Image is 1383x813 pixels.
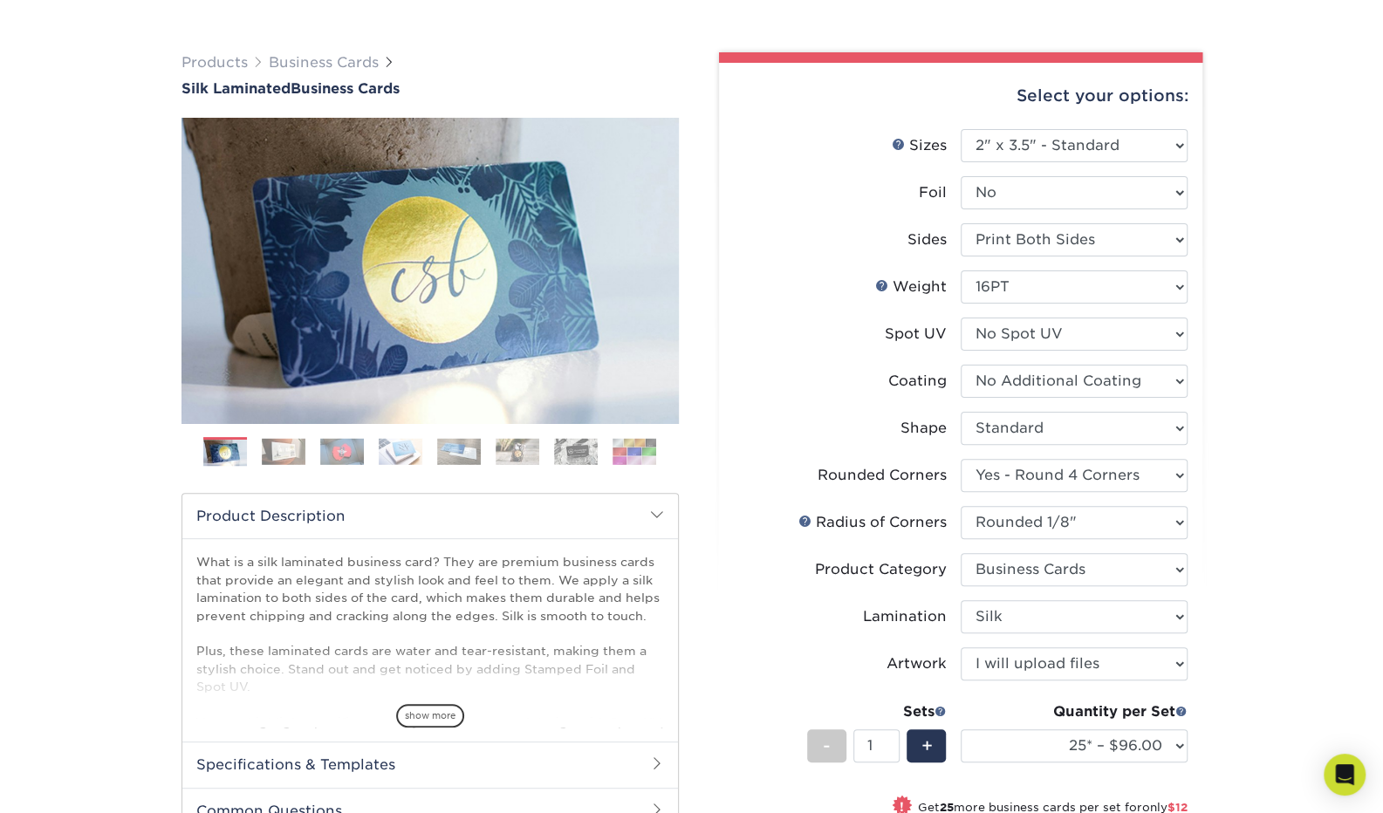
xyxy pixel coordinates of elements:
[921,733,932,759] span: +
[496,438,539,465] img: Business Cards 06
[181,80,679,97] h1: Business Cards
[807,701,947,722] div: Sets
[262,438,305,465] img: Business Cards 02
[613,438,656,465] img: Business Cards 08
[320,438,364,465] img: Business Cards 03
[182,741,678,787] h2: Specifications & Templates
[181,80,679,97] a: Silk LaminatedBusiness Cards
[733,63,1188,129] div: Select your options:
[554,438,598,465] img: Business Cards 07
[823,733,831,759] span: -
[1324,754,1366,796] div: Open Intercom Messenger
[863,606,947,627] div: Lamination
[798,512,947,533] div: Radius of Corners
[961,701,1188,722] div: Quantity per Set
[181,22,679,519] img: Silk Laminated 01
[900,418,947,439] div: Shape
[907,229,947,250] div: Sides
[203,431,247,475] img: Business Cards 01
[815,559,947,580] div: Product Category
[396,704,464,728] span: show more
[818,465,947,486] div: Rounded Corners
[181,54,248,71] a: Products
[919,182,947,203] div: Foil
[437,438,481,465] img: Business Cards 05
[181,80,291,97] span: Silk Laminated
[888,371,947,392] div: Coating
[885,324,947,345] div: Spot UV
[887,653,947,674] div: Artwork
[269,54,379,71] a: Business Cards
[875,277,947,297] div: Weight
[892,135,947,156] div: Sizes
[379,438,422,465] img: Business Cards 04
[182,494,678,538] h2: Product Description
